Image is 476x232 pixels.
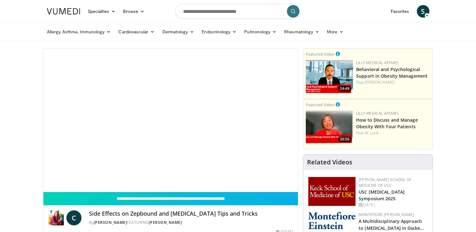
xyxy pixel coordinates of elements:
a: [PERSON_NAME] [149,220,182,225]
a: [PERSON_NAME] School of Medicine of USC [359,177,411,188]
a: 24:49 [306,60,353,93]
small: Featured Video [306,102,334,108]
a: M. Look [365,130,379,135]
a: A Multidisciplinary Approach to [MEDICAL_DATA] in Diabe… [359,218,424,231]
img: b0142b4c-93a1-4b58-8f91-5265c282693c.png.150x105_q85_autocrop_double_scale_upscale_version-0.2.png [308,212,356,229]
span: 30:56 [338,136,351,142]
a: Favorites [387,5,413,18]
span: 24:49 [338,86,351,91]
small: Featured Video [306,51,334,57]
a: S [417,5,429,18]
img: Dr. Carolynn Francavilla [48,210,64,225]
a: Behavioral and Psychological Support in Obesity Management [356,66,428,79]
a: C [66,210,81,225]
h4: Side Effects on Zepbound and [MEDICAL_DATA] Tips and Tricks [89,210,293,217]
a: Cardiovascular [115,25,158,38]
a: USC [MEDICAL_DATA] Symposium 2025 [359,189,405,202]
img: VuMedi Logo [47,8,80,14]
h4: Related Videos [307,158,352,166]
video-js: Video Player [43,49,298,192]
a: Endocrinology [198,25,240,38]
img: c98a6a29-1ea0-4bd5-8cf5-4d1e188984a7.png.150x105_q85_crop-smart_upscale.png [306,111,353,144]
a: Browse [119,5,148,18]
a: Rheumatology [280,25,323,38]
a: Dermatology [159,25,198,38]
div: By FEATURING [89,220,293,225]
a: Lilly Medical Affairs [356,111,399,116]
a: Allergy, Asthma, Immunology [43,25,115,38]
a: [PERSON_NAME] [365,80,395,85]
div: Feat. [356,130,430,136]
a: Specialties [84,5,120,18]
img: ba3304f6-7838-4e41-9c0f-2e31ebde6754.png.150x105_q85_crop-smart_upscale.png [306,60,353,93]
input: Search topics, interventions [175,4,301,19]
a: Montefiore [PERSON_NAME] [359,212,414,217]
div: Feat. [356,80,430,85]
a: Pulmonology [240,25,280,38]
a: How to Discuss and Manage Obesity With Your Patients [356,117,418,130]
a: More [323,25,347,38]
a: [PERSON_NAME] [94,220,127,225]
a: Lilly Medical Affairs [356,60,399,65]
img: 7b941f1f-d101-407a-8bfa-07bd47db01ba.png.150x105_q85_autocrop_double_scale_upscale_version-0.2.jpg [308,177,356,206]
div: [DATE] [359,202,428,208]
a: 30:56 [306,111,353,144]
